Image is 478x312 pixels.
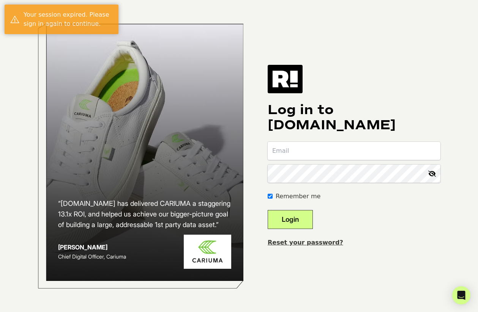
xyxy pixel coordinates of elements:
span: Chief Digital Officer, Cariuma [58,253,126,260]
img: Retention.com [268,65,303,93]
button: Login [268,210,313,229]
a: Reset your password? [268,239,343,246]
div: Your session expired. Please sign in again to continue. [24,10,113,28]
h2: “[DOMAIN_NAME] has delivered CARIUMA a staggering 13.1x ROI, and helped us achieve our bigger-pic... [58,198,231,230]
input: Email [268,142,440,160]
h1: Log in to [DOMAIN_NAME] [268,102,440,133]
img: Cariuma [184,235,231,269]
label: Remember me [276,192,320,201]
strong: [PERSON_NAME] [58,243,107,251]
div: Open Intercom Messenger [452,286,470,304]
